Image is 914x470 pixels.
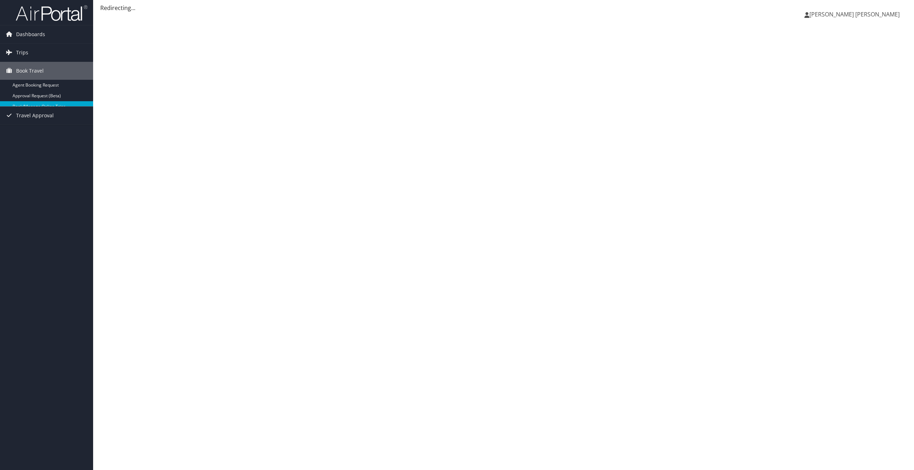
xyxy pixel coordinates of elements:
[809,10,900,18] span: [PERSON_NAME] [PERSON_NAME]
[16,44,28,62] span: Trips
[16,107,54,124] span: Travel Approval
[804,4,907,25] a: [PERSON_NAME] [PERSON_NAME]
[16,62,44,80] span: Book Travel
[16,25,45,43] span: Dashboards
[16,5,87,21] img: airportal-logo.png
[100,4,907,12] div: Redirecting...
